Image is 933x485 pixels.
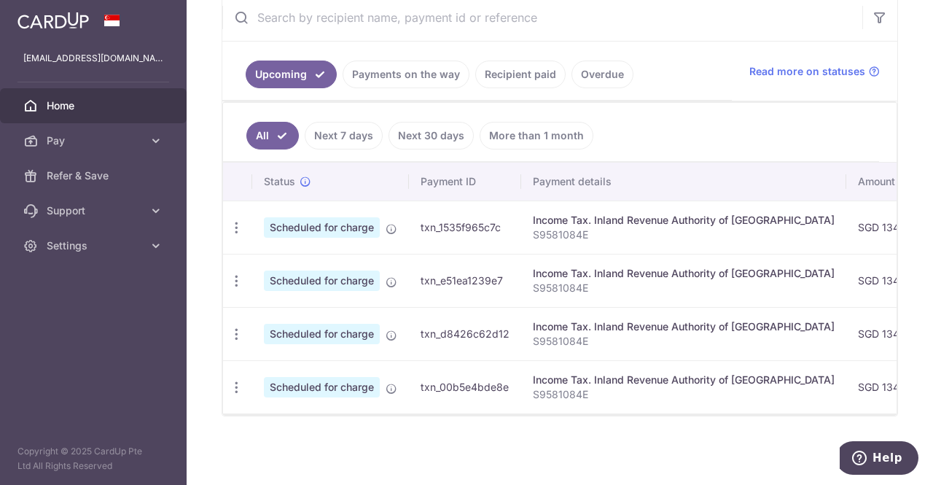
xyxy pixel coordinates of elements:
td: txn_e51ea1239e7 [409,254,521,307]
span: Scheduled for charge [264,377,380,397]
a: Read more on statuses [749,64,880,79]
span: Settings [47,238,143,253]
iframe: Opens a widget where you can find more information [840,441,918,478]
p: S9581084E [533,281,835,295]
span: Support [47,203,143,218]
span: Refer & Save [47,168,143,183]
td: txn_1535f965c7c [409,201,521,254]
span: Status [264,174,295,189]
span: Pay [47,133,143,148]
td: txn_00b5e4bde8e [409,360,521,414]
div: Income Tax. Inland Revenue Authority of [GEOGRAPHIC_DATA] [533,213,835,228]
a: Recipient paid [475,61,566,88]
td: SGD 134.14 [846,360,924,414]
a: Next 7 days [305,122,383,150]
a: Upcoming [246,61,337,88]
span: Read more on statuses [749,64,865,79]
span: Amount [858,174,895,189]
p: S9581084E [533,228,835,242]
p: S9581084E [533,334,835,349]
span: Scheduled for charge [264,271,380,291]
td: txn_d8426c62d12 [409,307,521,360]
th: Payment ID [409,163,521,201]
span: Scheduled for charge [264,324,380,344]
a: Overdue [571,61,633,88]
a: More than 1 month [480,122,593,150]
span: Home [47,98,143,113]
p: [EMAIL_ADDRESS][DOMAIN_NAME] [23,51,163,66]
td: SGD 134.14 [846,254,924,307]
div: Income Tax. Inland Revenue Authority of [GEOGRAPHIC_DATA] [533,319,835,334]
a: All [246,122,299,150]
td: SGD 134.14 [846,201,924,254]
img: CardUp [17,12,89,29]
a: Next 30 days [389,122,474,150]
p: S9581084E [533,387,835,402]
a: Payments on the way [343,61,469,88]
th: Payment details [521,163,846,201]
div: Income Tax. Inland Revenue Authority of [GEOGRAPHIC_DATA] [533,266,835,281]
span: Scheduled for charge [264,217,380,238]
div: Income Tax. Inland Revenue Authority of [GEOGRAPHIC_DATA] [533,373,835,387]
td: SGD 134.14 [846,307,924,360]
